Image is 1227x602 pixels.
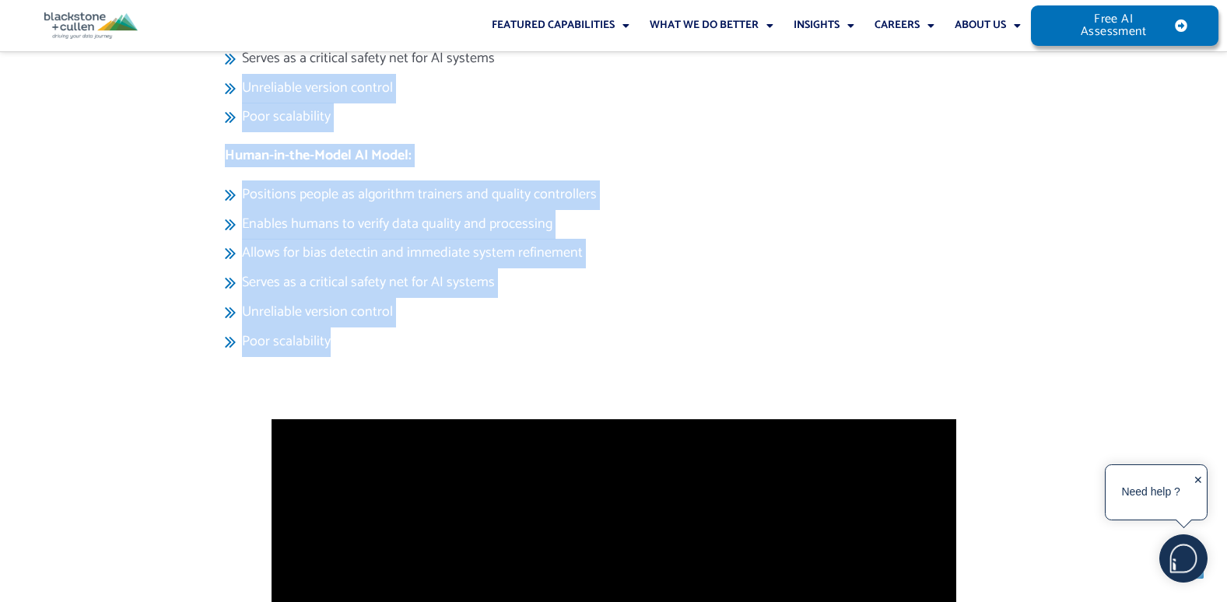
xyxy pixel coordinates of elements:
[238,210,552,240] span: Enables humans to verify data quality and processing
[1108,467,1194,517] div: Need help ?
[238,180,597,210] span: Positions people as algorithm trainers and quality controllers
[1194,469,1203,517] div: ✕
[238,327,331,357] span: Poor scalability
[238,298,393,327] span: Unreliable version control
[1062,13,1164,38] span: Free AI Assessment
[238,103,331,132] span: Poor scalability
[238,44,495,74] span: Serves as a critical safety net for AI systems
[1031,5,1218,46] a: Free AI Assessment
[238,239,583,268] span: Allows for bias detectin and immediate system refinement
[1160,535,1207,582] img: users%2F5SSOSaKfQqXq3cFEnIZRYMEs4ra2%2Fmedia%2Fimages%2F-Bulle%20blanche%20sans%20fond%20%2B%20ma...
[238,268,495,298] span: Serves as a critical safety net for AI systems
[225,148,1003,165] h5: Human-in-the-Model AI Model:
[238,74,393,103] span: Unreliable version control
